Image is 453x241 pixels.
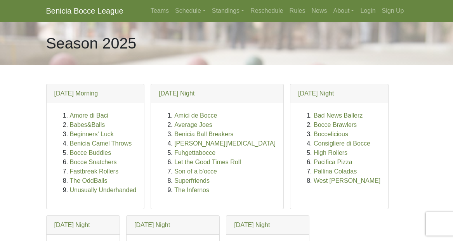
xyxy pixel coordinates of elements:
[70,168,118,175] a: Fastbreak Rollers
[309,3,330,19] a: News
[172,3,209,19] a: Schedule
[330,3,358,19] a: About
[234,222,270,228] a: [DATE] Night
[54,222,90,228] a: [DATE] Night
[134,222,170,228] a: [DATE] Night
[70,149,111,156] a: Bocce Buddies
[70,121,105,128] a: Babes&Balls
[174,177,210,184] a: Superfriends
[314,140,370,147] a: Consigliere di Bocce
[46,34,137,52] h1: Season 2025
[174,112,217,119] a: Amici de Bocce
[314,121,357,128] a: Bocce Brawlers
[314,177,380,184] a: West [PERSON_NAME]
[174,140,276,147] a: [PERSON_NAME][MEDICAL_DATA]
[379,3,407,19] a: Sign Up
[174,121,212,128] a: Average Joes
[357,3,378,19] a: Login
[54,90,98,97] a: [DATE] Morning
[314,159,352,165] a: Pacifica Pizza
[159,90,194,97] a: [DATE] Night
[314,168,357,175] a: Pallina Coladas
[209,3,247,19] a: Standings
[46,3,123,19] a: Benicia Bocce League
[174,149,215,156] a: Fuhgettabocce
[70,131,114,137] a: Beginners' Luck
[314,112,363,119] a: Bad News Ballerz
[148,3,172,19] a: Teams
[70,112,109,119] a: Amore di Baci
[298,90,334,97] a: [DATE] Night
[70,140,132,147] a: Benicia Camel Throws
[174,168,217,175] a: Son of a b'occe
[314,131,348,137] a: Boccelicious
[174,159,241,165] a: Let the Good Times Roll
[174,187,209,193] a: The Infernos
[70,187,137,193] a: Unusually Underhanded
[174,131,233,137] a: Benicia Ball Breakers
[314,149,347,156] a: High Rollers
[286,3,309,19] a: Rules
[70,159,117,165] a: Bocce Snatchers
[247,3,286,19] a: Reschedule
[70,177,108,184] a: The OddBalls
